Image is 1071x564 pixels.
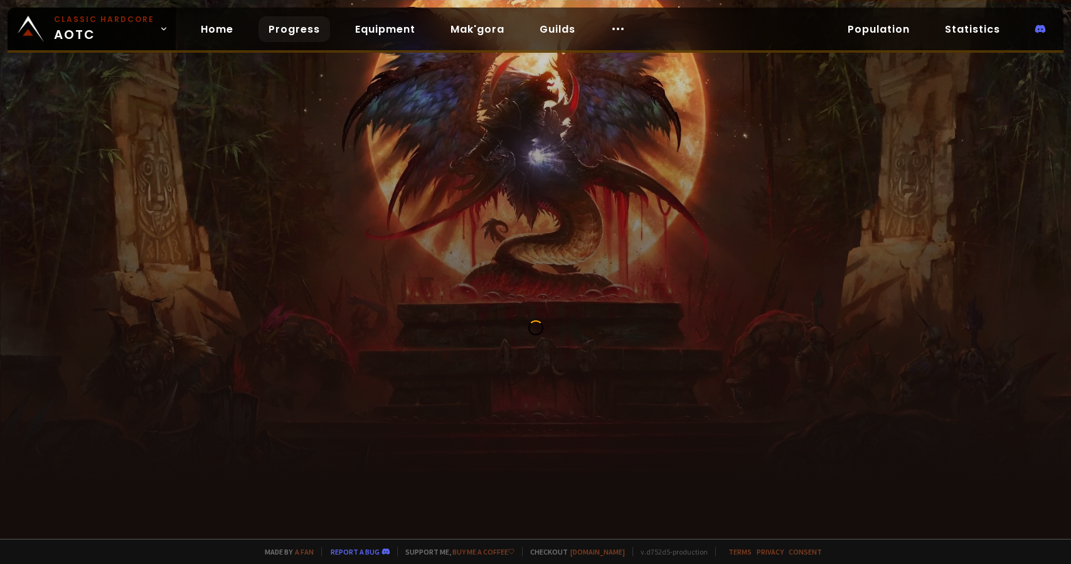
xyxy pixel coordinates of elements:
[632,547,708,556] span: v. d752d5 - production
[54,14,154,25] small: Classic Hardcore
[838,16,920,42] a: Population
[191,16,243,42] a: Home
[258,16,330,42] a: Progress
[295,547,314,556] a: a fan
[397,547,514,556] span: Support me,
[757,547,784,556] a: Privacy
[331,547,380,556] a: Report a bug
[345,16,425,42] a: Equipment
[452,547,514,556] a: Buy me a coffee
[54,14,154,44] span: AOTC
[257,547,314,556] span: Made by
[530,16,585,42] a: Guilds
[570,547,625,556] a: [DOMAIN_NAME]
[522,547,625,556] span: Checkout
[789,547,822,556] a: Consent
[440,16,514,42] a: Mak'gora
[8,8,176,50] a: Classic HardcoreAOTC
[935,16,1010,42] a: Statistics
[728,547,752,556] a: Terms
